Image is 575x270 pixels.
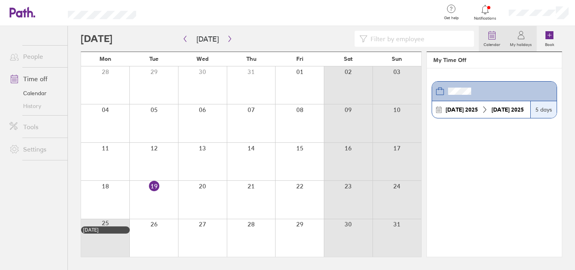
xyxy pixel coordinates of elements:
[432,81,557,118] a: [DATE] 2025[DATE] 20255 days
[438,16,464,20] span: Get help
[505,40,537,47] label: My holidays
[149,56,159,62] span: Tue
[190,32,225,46] button: [DATE]
[472,4,498,21] a: Notifications
[99,56,111,62] span: Mon
[472,16,498,21] span: Notifications
[442,106,481,113] div: 2025
[427,52,562,68] header: My Time Off
[3,87,67,100] a: Calendar
[3,119,67,135] a: Tools
[488,106,527,113] div: 2025
[3,48,67,64] a: People
[367,31,469,46] input: Filter by employee
[537,26,562,52] a: Book
[246,56,256,62] span: Thu
[530,101,557,118] div: 5 days
[492,106,510,113] strong: [DATE]
[505,26,537,52] a: My holidays
[83,227,128,233] div: [DATE]
[446,106,464,113] strong: [DATE]
[479,26,505,52] a: Calendar
[392,56,402,62] span: Sun
[3,71,67,87] a: Time off
[479,40,505,47] label: Calendar
[3,141,67,157] a: Settings
[540,40,559,47] label: Book
[196,56,208,62] span: Wed
[344,56,353,62] span: Sat
[296,56,303,62] span: Fri
[3,100,67,112] a: History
